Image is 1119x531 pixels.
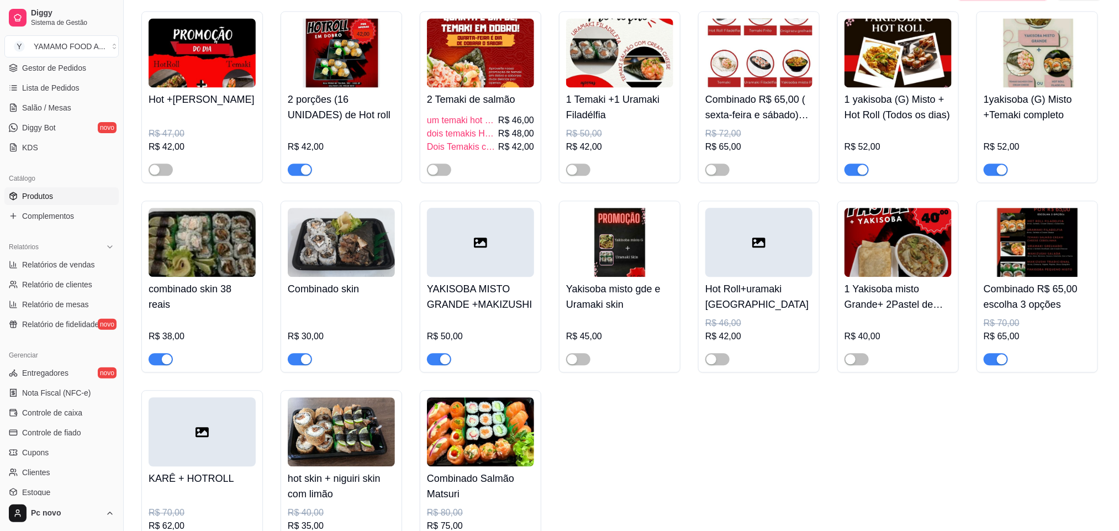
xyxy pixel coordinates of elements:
div: R$ 40,00 [844,330,952,343]
span: Nota Fiscal (NFC-e) [22,387,91,398]
h4: YAKISOBA MISTO GRANDE +MAKIZUSHI [427,281,534,312]
div: R$ 65,00 [984,330,1091,343]
img: product-image [149,208,256,277]
img: product-image [844,18,952,87]
a: Gestor de Pedidos [4,59,119,77]
img: product-image [288,397,395,466]
span: Relatório de mesas [22,299,89,310]
a: Cupons [4,444,119,461]
div: YAMAMO FOOD A ... [34,41,105,52]
div: R$ 42,00 [566,140,673,154]
span: Diggy Bot [22,122,56,133]
span: Gestor de Pedidos [22,62,86,73]
h4: Combinado R$ 65,00 escolha 3 opções [984,281,1091,312]
a: Estoque [4,483,119,501]
span: Relatório de fidelidade [22,319,99,330]
h4: Combinado skin [288,281,395,297]
div: Gerenciar [4,346,119,364]
span: Sistema de Gestão [31,18,114,27]
div: R$ 80,00 [427,506,534,519]
h4: 1 Yakisoba misto Grande+ 2Pastel de carne [844,281,952,312]
img: product-image [844,208,952,277]
h4: 1 yakisoba (G) Misto + Hot Roll (Todos os dias) [844,92,952,123]
div: R$ 42,00 [149,140,256,154]
a: Relatórios de vendas [4,256,119,274]
div: Catálogo [4,170,119,187]
h4: Combinado R$ 65,00 ( sexta-feira e sábado) escolha 3 opção [705,92,812,123]
a: Clientes [4,464,119,481]
img: product-image [984,208,1091,277]
h4: hot skin + niguiri skin com limão [288,471,395,502]
span: Dois Temakis completo [427,140,496,154]
div: R$ 40,00 [288,506,395,519]
img: product-image [566,208,673,277]
h4: Hot Roll+uramaki [GEOGRAPHIC_DATA] [705,281,812,312]
span: Lista de Pedidos [22,82,80,93]
img: product-image [427,397,534,466]
span: KDS [22,142,38,153]
div: R$ 50,00 [566,127,673,140]
span: Produtos [22,191,53,202]
button: Select a team [4,35,119,57]
div: R$ 42,00 [288,140,395,154]
div: R$ 65,00 [705,140,812,154]
div: R$ 70,00 [984,317,1091,330]
a: Relatório de fidelidadenovo [4,316,119,333]
span: Controle de fiado [22,427,81,438]
h4: 2 porções (16 UNIDADES) de Hot roll [288,92,395,123]
img: product-image [149,18,256,87]
span: Salão / Mesas [22,102,71,113]
h4: Combinado Salmão Matsuri [427,471,534,502]
span: dois temakis HOT [427,127,496,140]
h4: 1 Temaki +1 Uramaki Filadélfia [566,92,673,123]
span: Cupons [22,447,49,458]
a: Controle de caixa [4,404,119,422]
span: Controle de caixa [22,407,82,418]
img: product-image [288,18,395,87]
span: Entregadores [22,367,68,378]
div: R$ 50,00 [427,330,534,343]
span: Y [14,41,25,52]
a: Entregadoresnovo [4,364,119,382]
a: Produtos [4,187,119,205]
button: Pc novo [4,500,119,527]
span: Clientes [22,467,50,478]
a: DiggySistema de Gestão [4,4,119,31]
span: Relatório de clientes [22,279,92,290]
img: product-image [705,18,812,87]
div: R$ 47,00 [149,127,256,140]
a: Nota Fiscal (NFC-e) [4,384,119,402]
a: Lista de Pedidos [4,79,119,97]
h4: Hot +[PERSON_NAME] [149,92,256,107]
div: R$ 46,00 [705,317,812,330]
img: product-image [566,18,673,87]
span: Pc novo [31,508,101,518]
a: Complementos [4,207,119,225]
a: Diggy Botnovo [4,119,119,136]
h4: Yakisoba misto gde e Uramaki skin [566,281,673,312]
span: Complementos [22,211,74,222]
span: um temaki hot + um temaki completo [427,114,496,127]
span: Relatórios [9,243,39,251]
h4: 1yakisoba (G) Misto +Temaki completo [984,92,1091,123]
div: R$ 45,00 [566,330,673,343]
span: Diggy [31,8,114,18]
span: Relatórios de vendas [22,259,95,270]
div: R$ 52,00 [984,140,1091,154]
div: R$ 72,00 [705,127,812,140]
div: R$ 38,00 [149,330,256,343]
a: Salão / Mesas [4,99,119,117]
h4: KARÊ + HOTROLL [149,471,256,486]
h4: combinado skin 38 reais [149,281,256,312]
h4: 2 Temaki de salmão [427,92,534,107]
img: product-image [984,18,1091,87]
img: product-image [288,208,395,277]
div: R$ 52,00 [844,140,952,154]
a: KDS [4,139,119,156]
div: R$ 30,00 [288,330,395,343]
div: R$ 70,00 [149,506,256,519]
div: R$ 42,00 [705,330,812,343]
a: Relatório de clientes [4,276,119,293]
span: R$ 46,00 [498,114,534,127]
span: R$ 42,00 [498,140,534,154]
